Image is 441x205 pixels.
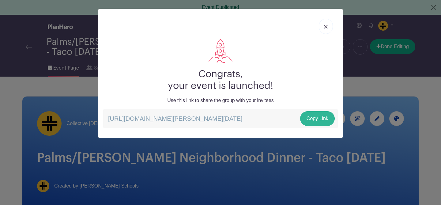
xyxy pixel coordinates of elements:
[300,111,335,126] a: Copy Link
[103,97,338,104] p: Use this link to share the group with your invitees
[324,25,328,28] img: close_button-5f87c8562297e5c2d7936805f587ecaba9071eb48480494691a3f1689db116b3.svg
[103,68,338,92] h2: Congrats, your event is launched!
[103,109,338,128] p: [URL][DOMAIN_NAME][PERSON_NAME][DATE]
[209,39,233,63] img: rocket-da9a8572226980f26bfc5974814f0c2ee1a6ab50d376292718498fe37755c64b.svg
